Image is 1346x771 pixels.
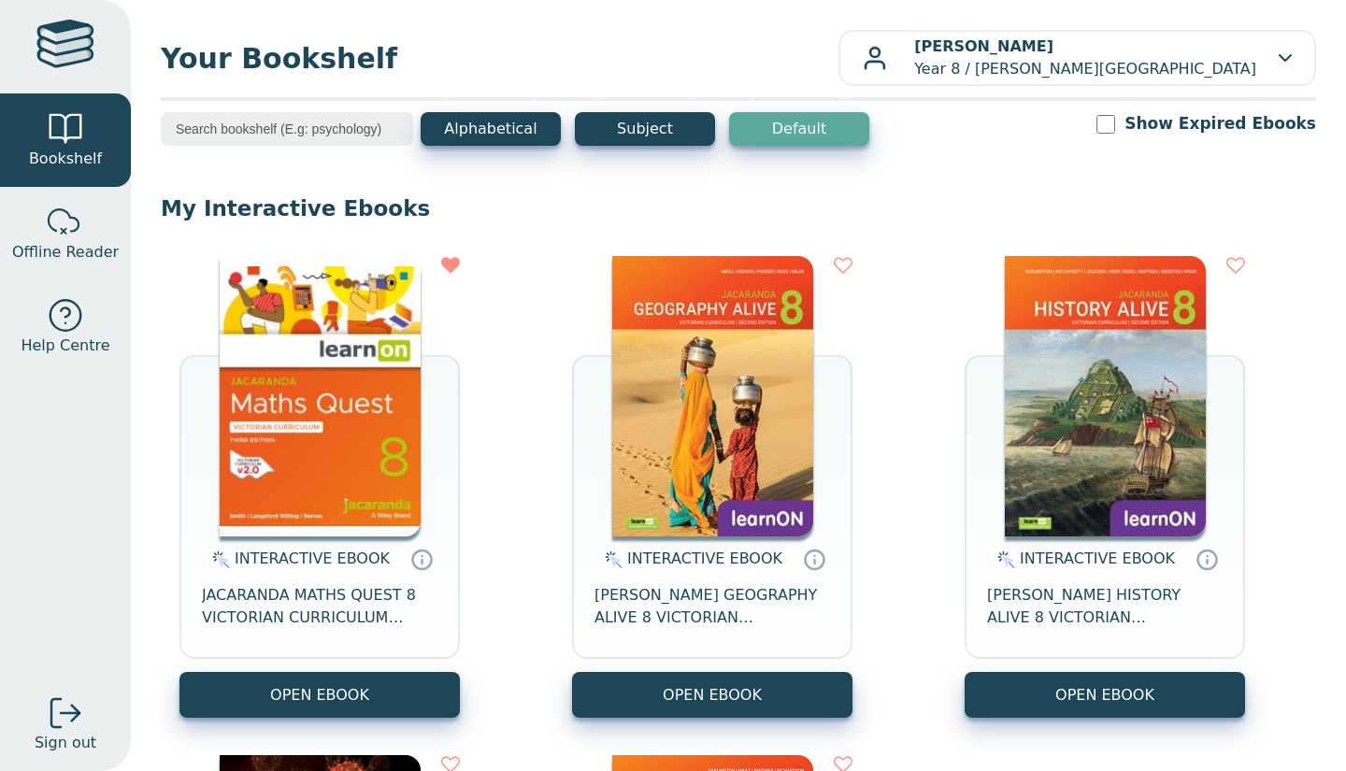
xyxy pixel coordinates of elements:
[220,256,421,536] img: c004558a-e884-43ec-b87a-da9408141e80.jpg
[12,241,119,264] span: Offline Reader
[421,112,561,146] button: Alphabetical
[35,732,96,754] span: Sign out
[987,584,1223,629] span: [PERSON_NAME] HISTORY ALIVE 8 VICTORIAN CURRICULUM LEARNON EBOOK 2E
[594,584,830,629] span: [PERSON_NAME] GEOGRAPHY ALIVE 8 VICTORIAN CURRICULUM LEARNON EBOOK 2E
[914,36,1256,80] p: Year 8 / [PERSON_NAME][GEOGRAPHIC_DATA]
[179,672,460,718] button: OPEN EBOOK
[29,148,102,170] span: Bookshelf
[21,335,109,357] span: Help Centre
[161,112,413,146] input: Search bookshelf (E.g: psychology)
[914,37,1053,55] b: [PERSON_NAME]
[992,549,1015,571] img: interactive.svg
[575,112,715,146] button: Subject
[1124,112,1316,136] label: Show Expired Ebooks
[235,550,390,567] span: INTERACTIVE EBOOK
[1020,550,1175,567] span: INTERACTIVE EBOOK
[803,548,825,570] a: Interactive eBooks are accessed online via the publisher’s portal. They contain interactive resou...
[612,256,813,536] img: 5407fe0c-7f91-e911-a97e-0272d098c78b.jpg
[572,672,852,718] button: OPEN EBOOK
[838,30,1316,86] button: [PERSON_NAME]Year 8 / [PERSON_NAME][GEOGRAPHIC_DATA]
[729,112,869,146] button: Default
[410,548,433,570] a: Interactive eBooks are accessed online via the publisher’s portal. They contain interactive resou...
[207,549,230,571] img: interactive.svg
[161,37,838,79] span: Your Bookshelf
[1005,256,1206,536] img: a03a72db-7f91-e911-a97e-0272d098c78b.jpg
[599,549,623,571] img: interactive.svg
[161,194,1316,222] p: My Interactive Ebooks
[627,550,782,567] span: INTERACTIVE EBOOK
[202,584,437,629] span: JACARANDA MATHS QUEST 8 VICTORIAN CURRICULUM LEARNON EBOOK 3E
[1196,548,1218,570] a: Interactive eBooks are accessed online via the publisher’s portal. They contain interactive resou...
[965,672,1245,718] button: OPEN EBOOK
